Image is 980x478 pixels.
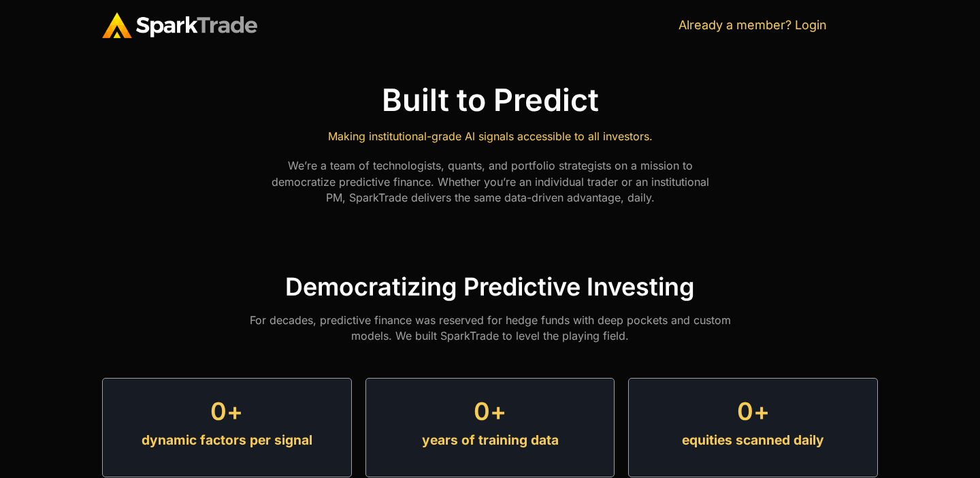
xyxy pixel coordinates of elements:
span: 0 [737,399,753,424]
span: 0 [210,399,227,424]
span: + [490,399,559,424]
p: We’re a team of technologists, quants, and portfolio strategists on a mission to democratize pred... [261,158,719,206]
p: Making institutional-grade Al signals accessible to all investors. [261,129,719,144]
span: + [227,399,312,424]
span: + [753,399,825,424]
div: dynamic factors per signal [142,424,312,456]
div: years of training data [422,424,559,456]
h2: Democratizing Predictive Investing [102,274,878,299]
span: 0 [474,399,490,424]
div: equities scanned daily [682,424,824,456]
a: Already a member? Login [679,18,827,32]
h1: Built to Predict [261,84,719,115]
p: For decades, predictive finance was reserved for hedge funds with deep pockets and custom models.... [102,313,878,345]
